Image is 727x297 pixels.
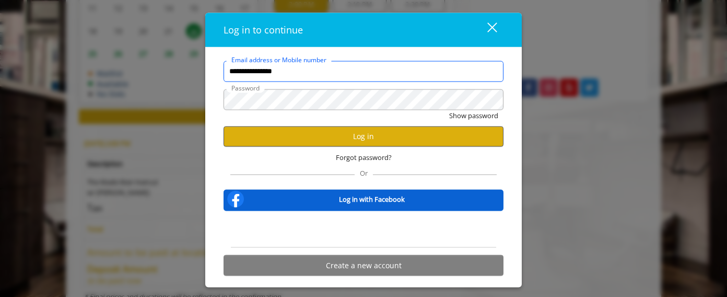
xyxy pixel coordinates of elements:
input: Email address or Mobile number [224,61,503,82]
b: Log in with Facebook [339,194,405,205]
button: Create a new account [224,255,503,276]
button: close dialog [468,19,503,40]
button: Show password [449,110,498,121]
input: Password [224,89,503,110]
label: Email address or Mobile number [226,54,332,64]
span: Forgot password? [336,152,392,163]
span: Or [355,168,373,178]
img: facebook-logo [225,189,246,210]
span: Log in to continue [224,23,303,36]
button: Log in [224,126,503,146]
label: Password [226,83,265,93]
div: close dialog [475,22,496,38]
iframe: Sign in with Google Button [311,218,417,241]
